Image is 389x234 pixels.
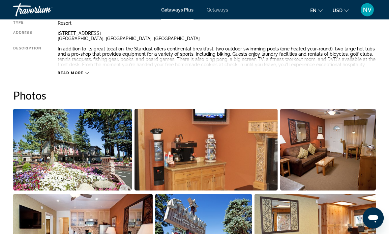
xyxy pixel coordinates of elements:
[359,3,376,17] button: User Menu
[363,7,372,13] span: NV
[58,71,89,76] button: Read more
[13,31,41,42] div: Address
[161,7,194,13] a: Getaways Plus
[363,208,384,229] iframe: Button to launch messaging window
[13,46,41,68] div: Description
[13,21,41,26] div: Type
[58,21,376,26] div: Resort
[310,8,316,13] span: en
[13,109,132,191] button: Open full-screen image slider
[280,109,376,191] button: Open full-screen image slider
[207,7,228,13] a: Getaways
[58,46,376,68] div: In addition to its great location, the Stardust offers continental breakfast, two outdoor swimmin...
[58,71,84,75] span: Read more
[333,6,349,15] button: Change currency
[310,6,323,15] button: Change language
[13,1,79,18] a: Travorium
[13,89,376,102] h2: Photos
[135,109,278,191] button: Open full-screen image slider
[58,31,376,42] div: [STREET_ADDRESS] [GEOGRAPHIC_DATA], [GEOGRAPHIC_DATA], [GEOGRAPHIC_DATA]
[333,8,343,13] span: USD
